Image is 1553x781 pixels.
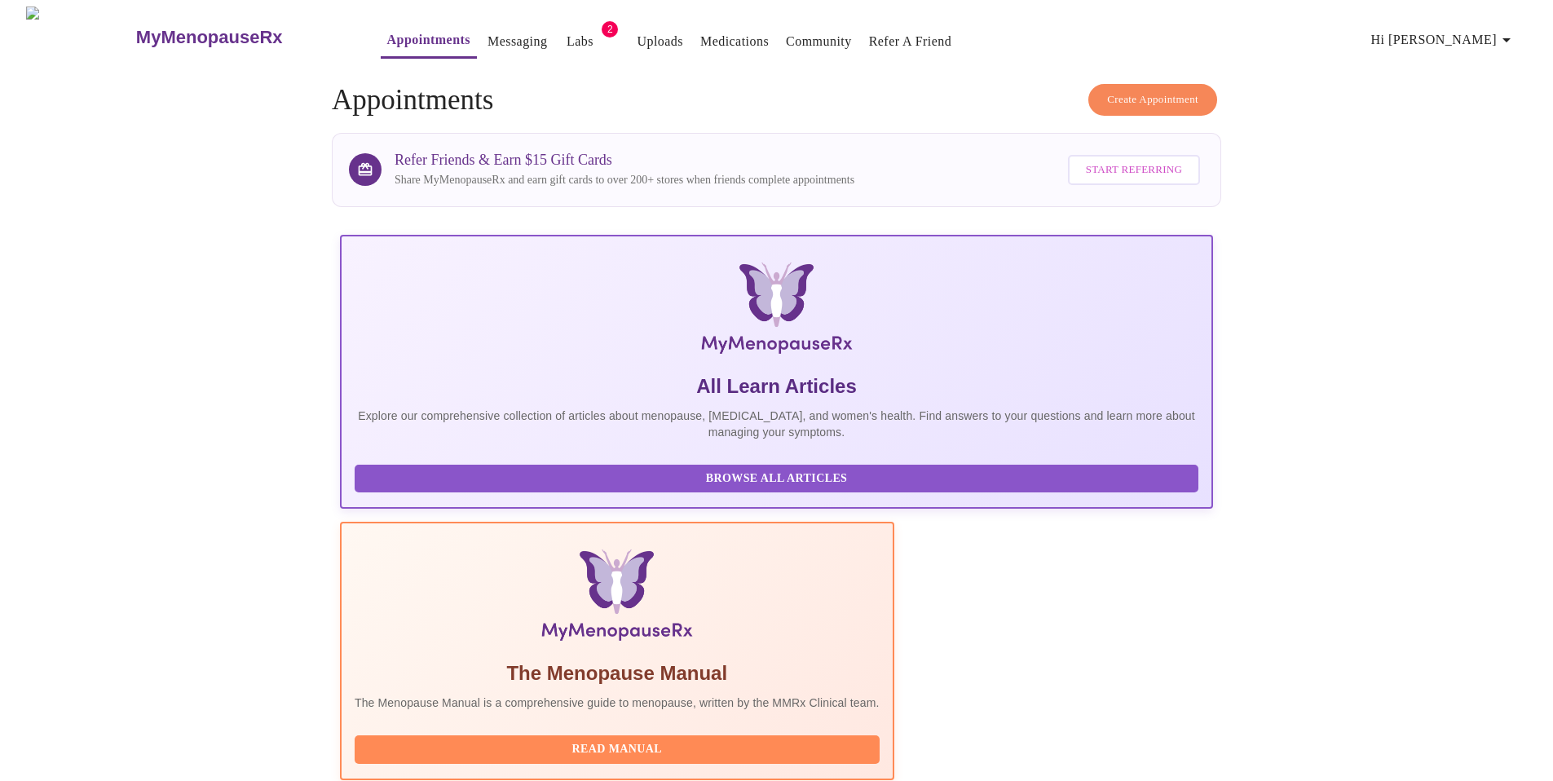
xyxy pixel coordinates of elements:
span: Hi [PERSON_NAME] [1371,29,1516,51]
button: Start Referring [1068,155,1200,185]
h5: The Menopause Manual [355,660,880,686]
a: Start Referring [1064,147,1204,193]
a: Read Manual [355,741,884,755]
button: Uploads [630,25,690,58]
button: Community [779,25,858,58]
img: MyMenopauseRx Logo [486,263,1067,360]
button: Read Manual [355,735,880,764]
a: Appointments [387,29,470,51]
h3: MyMenopauseRx [136,27,283,48]
span: 2 [602,21,618,38]
span: Read Manual [371,739,863,760]
button: Appointments [381,24,477,59]
p: Share MyMenopauseRx and earn gift cards to over 200+ stores when friends complete appointments [395,172,854,188]
span: Start Referring [1086,161,1182,179]
button: Browse All Articles [355,465,1198,493]
button: Hi [PERSON_NAME] [1365,24,1523,56]
a: Browse All Articles [355,470,1202,484]
img: Menopause Manual [438,549,796,647]
span: Browse All Articles [371,469,1182,489]
h4: Appointments [332,84,1221,117]
a: Refer a Friend [869,30,952,53]
h5: All Learn Articles [355,373,1198,399]
span: Create Appointment [1107,90,1198,109]
a: Labs [567,30,593,53]
a: Uploads [637,30,683,53]
a: Community [786,30,852,53]
a: Messaging [488,30,547,53]
button: Refer a Friend [863,25,959,58]
a: Medications [700,30,769,53]
button: Labs [554,25,606,58]
button: Create Appointment [1088,84,1217,116]
img: MyMenopauseRx Logo [26,7,134,68]
button: Messaging [481,25,554,58]
button: Medications [694,25,775,58]
h3: Refer Friends & Earn $15 Gift Cards [395,152,854,169]
a: MyMenopauseRx [134,9,347,66]
p: The Menopause Manual is a comprehensive guide to menopause, written by the MMRx Clinical team. [355,695,880,711]
p: Explore our comprehensive collection of articles about menopause, [MEDICAL_DATA], and women's hea... [355,408,1198,440]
